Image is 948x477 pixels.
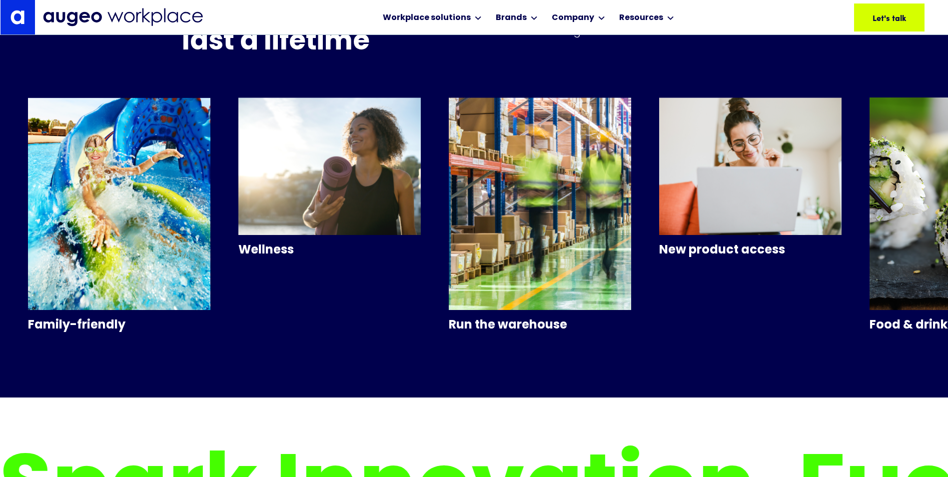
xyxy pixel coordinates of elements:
div: 7 / 10 [238,97,421,397]
h4: Wellness [238,242,421,259]
div: 8 / 10 [449,97,631,397]
h4: Run the warehouse [449,317,631,334]
img: Augeo's "a" monogram decorative logo in white. [10,10,24,24]
a: Let's talk [854,3,925,31]
div: Workplace solutions [383,12,471,24]
h4: Family-friendly [28,317,210,334]
div: Company [552,12,594,24]
div: Resources [619,12,663,24]
div: Brands [496,12,527,24]
h4: New product access [659,242,842,259]
div: 6 / 10 [28,97,210,397]
img: Augeo Workplace business unit full logo in mignight blue. [43,8,203,26]
div: 9 / 10 [659,97,842,397]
